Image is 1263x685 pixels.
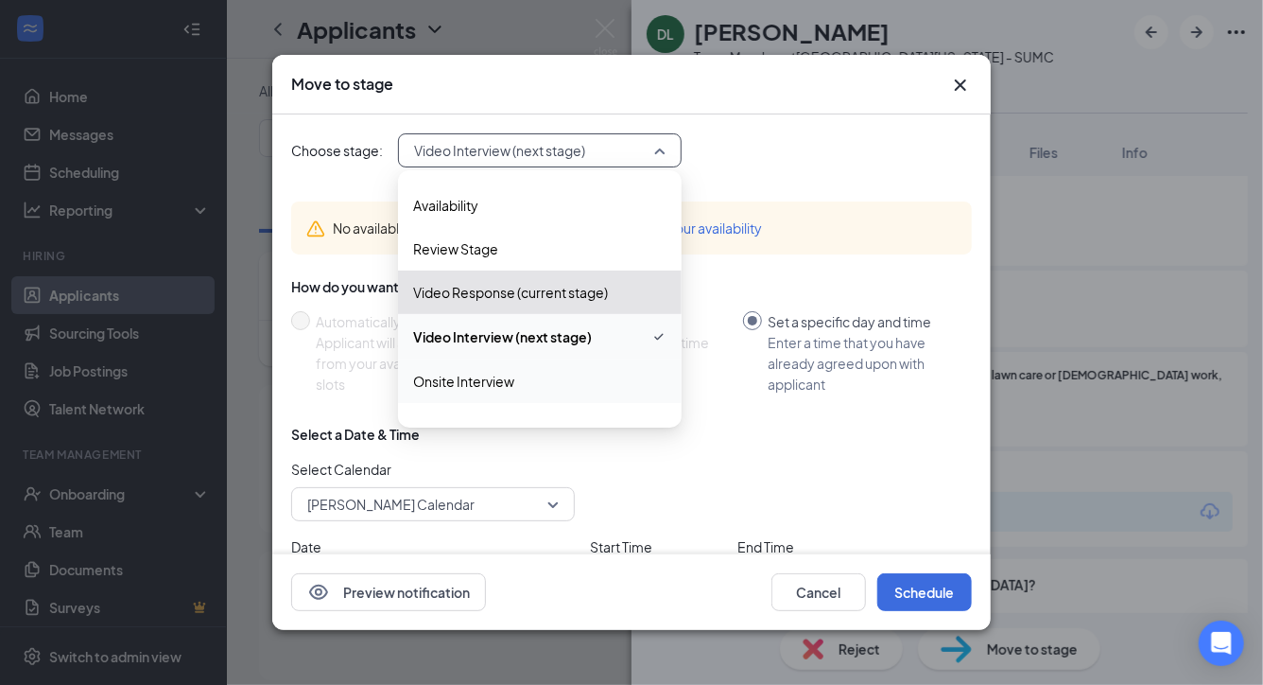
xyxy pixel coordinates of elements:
[651,325,666,348] svg: Checkmark
[291,536,575,557] span: Date
[333,218,957,238] div: No available time slots to automatically schedule.
[590,536,722,557] span: Start Time
[877,573,972,611] button: Schedule
[291,277,972,296] div: How do you want to schedule time with the applicant?
[306,220,325,238] svg: Warning
[307,490,475,518] span: [PERSON_NAME] Calendar
[737,536,870,557] span: End Time
[413,414,447,435] span: Hired
[413,238,498,259] span: Review Stage
[291,573,486,611] button: EyePreview notification
[414,136,585,165] span: Video Interview (next stage)
[949,74,972,97] svg: Cross
[316,311,464,332] div: Automatically
[413,282,608,303] span: Video Response (current stage)
[413,371,514,392] span: Onsite Interview
[771,573,866,611] button: Cancel
[413,195,478,216] span: Availability
[768,332,957,395] div: Enter a time that you have already agreed upon with applicant
[1199,621,1244,666] div: Open Intercom Messenger
[316,332,464,395] div: Applicant will select from your available time slots
[291,74,393,95] h3: Move to stage
[291,140,383,161] span: Choose stage:
[768,311,957,332] div: Set a specific day and time
[949,74,972,97] button: Close
[413,326,592,347] span: Video Interview (next stage)
[640,218,762,238] button: Add your availability
[291,459,575,480] span: Select Calendar
[291,425,420,444] div: Select a Date & Time
[307,581,330,604] svg: Eye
